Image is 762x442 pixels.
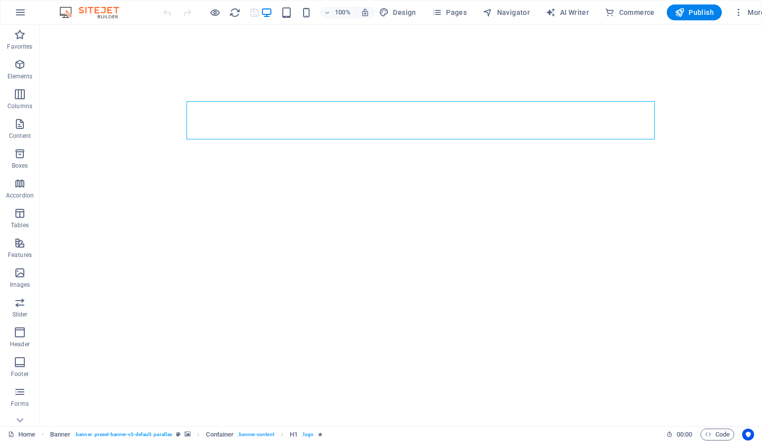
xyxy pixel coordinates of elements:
[50,429,71,441] span: Click to select. Double-click to edit
[428,4,471,20] button: Pages
[677,429,692,441] span: 00 00
[12,162,28,170] p: Boxes
[185,432,190,437] i: This element contains a background
[479,4,534,20] button: Navigator
[7,72,33,80] p: Elements
[546,7,589,17] span: AI Writer
[6,191,34,199] p: Accordion
[375,4,420,20] button: Design
[206,429,234,441] span: Click to select. Double-click to edit
[290,429,298,441] span: Click to select. Double-click to edit
[601,4,659,20] button: Commerce
[57,6,131,18] img: Editor Logo
[318,432,322,437] i: Element contains an animation
[74,429,172,441] span: . banner .preset-banner-v3-default .parallax
[605,7,655,17] span: Commerce
[12,311,28,318] p: Slider
[238,429,274,441] span: . banner-content
[320,6,355,18] button: 100%
[483,7,530,17] span: Navigator
[9,132,31,140] p: Content
[11,221,29,229] p: Tables
[10,340,30,348] p: Header
[742,429,754,441] button: Usercentrics
[8,429,35,441] a: Click to cancel selection. Double-click to open Pages
[379,7,416,17] span: Design
[705,429,730,441] span: Code
[7,102,32,110] p: Columns
[7,43,32,51] p: Favorites
[667,4,722,20] button: Publish
[176,432,181,437] i: This element is a customizable preset
[432,7,467,17] span: Pages
[50,429,322,441] nav: breadcrumb
[684,431,685,438] span: :
[11,400,29,408] p: Forms
[666,429,693,441] h6: Session time
[361,8,370,17] i: On resize automatically adjust zoom level to fit chosen device.
[302,429,314,441] span: . logo
[335,6,351,18] h6: 100%
[542,4,593,20] button: AI Writer
[229,6,241,18] button: reload
[10,281,30,289] p: Images
[8,251,32,259] p: Features
[11,370,29,378] p: Footer
[675,7,714,17] span: Publish
[229,7,241,18] i: Reload page
[375,4,420,20] div: Design (Ctrl+Alt+Y)
[700,429,734,441] button: Code
[209,6,221,18] button: Click here to leave preview mode and continue editing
